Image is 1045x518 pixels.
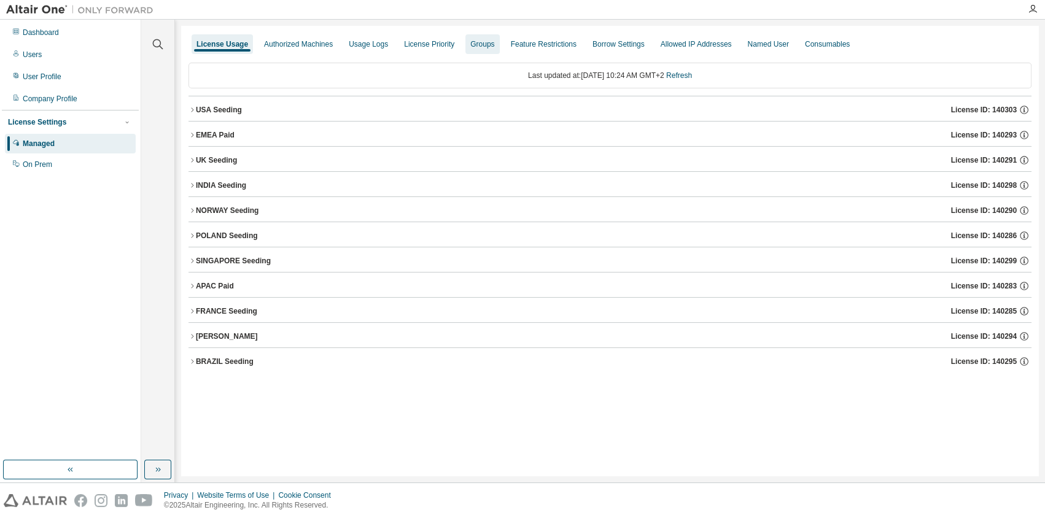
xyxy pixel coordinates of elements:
[951,130,1017,140] span: License ID: 140293
[196,256,271,266] div: SINGAPORE Seeding
[592,39,645,49] div: Borrow Settings
[188,348,1031,375] button: BRAZIL SeedingLicense ID: 140295
[188,273,1031,300] button: APAC PaidLicense ID: 140283
[188,147,1031,174] button: UK SeedingLicense ID: 140291
[164,500,338,511] p: © 2025 Altair Engineering, Inc. All Rights Reserved.
[23,139,55,149] div: Managed
[661,39,732,49] div: Allowed IP Addresses
[951,105,1017,115] span: License ID: 140303
[115,494,128,507] img: linkedin.svg
[951,155,1017,165] span: License ID: 140291
[951,281,1017,291] span: License ID: 140283
[196,155,237,165] div: UK Seeding
[23,28,59,37] div: Dashboard
[196,206,258,215] div: NORWAY Seeding
[951,206,1017,215] span: License ID: 140290
[4,494,67,507] img: altair_logo.svg
[404,39,454,49] div: License Priority
[197,490,278,500] div: Website Terms of Use
[951,231,1017,241] span: License ID: 140286
[188,96,1031,123] button: USA SeedingLicense ID: 140303
[951,180,1017,190] span: License ID: 140298
[196,105,242,115] div: USA Seeding
[951,256,1017,266] span: License ID: 140299
[6,4,160,16] img: Altair One
[135,494,153,507] img: youtube.svg
[23,160,52,169] div: On Prem
[511,39,577,49] div: Feature Restrictions
[747,39,788,49] div: Named User
[951,306,1017,316] span: License ID: 140285
[196,180,246,190] div: INDIA Seeding
[164,490,197,500] div: Privacy
[188,323,1031,350] button: [PERSON_NAME]License ID: 140294
[349,39,388,49] div: Usage Logs
[8,117,66,127] div: License Settings
[23,72,61,82] div: User Profile
[196,331,258,341] div: [PERSON_NAME]
[278,490,338,500] div: Cookie Consent
[188,172,1031,199] button: INDIA SeedingLicense ID: 140298
[95,494,107,507] img: instagram.svg
[188,298,1031,325] button: FRANCE SeedingLicense ID: 140285
[74,494,87,507] img: facebook.svg
[188,197,1031,224] button: NORWAY SeedingLicense ID: 140290
[188,122,1031,149] button: EMEA PaidLicense ID: 140293
[951,331,1017,341] span: License ID: 140294
[666,71,692,80] a: Refresh
[196,357,254,366] div: BRAZIL Seeding
[196,231,258,241] div: POLAND Seeding
[196,39,248,49] div: License Usage
[470,39,494,49] div: Groups
[188,247,1031,274] button: SINGAPORE SeedingLicense ID: 140299
[951,357,1017,366] span: License ID: 140295
[188,63,1031,88] div: Last updated at: [DATE] 10:24 AM GMT+2
[196,130,235,140] div: EMEA Paid
[188,222,1031,249] button: POLAND SeedingLicense ID: 140286
[196,306,257,316] div: FRANCE Seeding
[23,50,42,60] div: Users
[264,39,333,49] div: Authorized Machines
[196,281,234,291] div: APAC Paid
[805,39,850,49] div: Consumables
[23,94,77,104] div: Company Profile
